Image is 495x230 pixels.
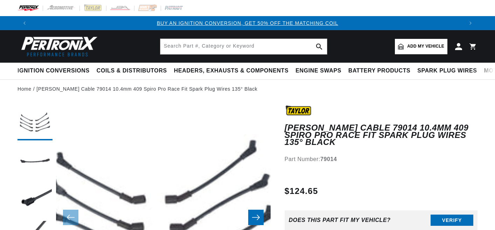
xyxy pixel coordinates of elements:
summary: Headers, Exhausts & Components [170,63,292,79]
span: Battery Products [348,67,410,75]
span: Headers, Exhausts & Components [174,67,288,75]
strong: 79014 [320,156,337,162]
button: Verify [431,215,473,226]
h1: [PERSON_NAME] Cable 79014 10.4mm 409 Spiro Pro Race Fit Spark Plug Wires 135° Black [285,124,477,146]
span: Engine Swaps [295,67,341,75]
button: Load image 3 in gallery view [18,182,53,217]
img: Pertronix [18,34,98,58]
button: Translation missing: en.sections.announcements.next_announcement [463,16,477,30]
span: Spark Plug Wires [417,67,477,75]
span: Add my vehicle [407,43,444,50]
div: Part Number: [285,155,477,164]
summary: Engine Swaps [292,63,345,79]
a: Home [18,85,32,93]
div: 1 of 3 [32,19,463,27]
summary: Coils & Distributors [93,63,170,79]
button: Translation missing: en.sections.announcements.previous_announcement [18,16,32,30]
button: search button [312,39,327,54]
button: Load image 1 in gallery view [18,105,53,140]
span: Coils & Distributors [97,67,167,75]
button: Slide right [248,210,264,225]
a: [PERSON_NAME] Cable 79014 10.4mm 409 Spiro Pro Race Fit Spark Plug Wires 135° Black [36,85,257,93]
summary: Ignition Conversions [18,63,93,79]
a: Add my vehicle [395,39,447,54]
div: Does This part fit My vehicle? [289,217,391,223]
button: Slide left [63,210,78,225]
nav: breadcrumbs [18,85,477,93]
span: $124.65 [285,185,318,197]
a: BUY AN IGNITION CONVERSION, GET 50% OFF THE MATCHING COIL [157,20,338,26]
button: Load image 2 in gallery view [18,144,53,179]
input: Search Part #, Category or Keyword [160,39,327,54]
summary: Battery Products [345,63,414,79]
summary: Spark Plug Wires [414,63,480,79]
span: Ignition Conversions [18,67,90,75]
div: Announcement [32,19,463,27]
